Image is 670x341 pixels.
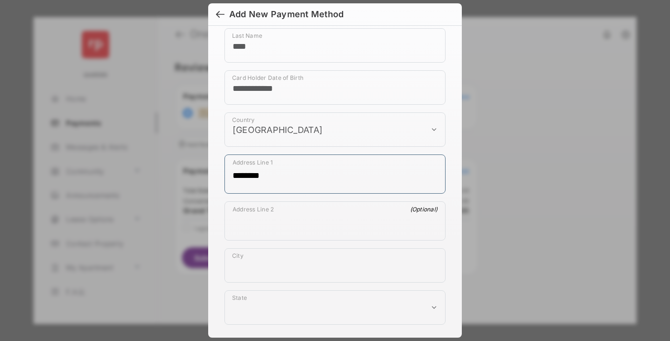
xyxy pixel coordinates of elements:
[224,201,446,241] div: payment_method_screening[postal_addresses][addressLine2]
[224,154,446,194] div: payment_method_screening[postal_addresses][addressLine1]
[229,9,344,20] div: Add New Payment Method
[224,290,446,325] div: payment_method_screening[postal_addresses][administrativeArea]
[224,248,446,283] div: payment_method_screening[postal_addresses][locality]
[224,112,446,147] div: payment_method_screening[postal_addresses][country]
